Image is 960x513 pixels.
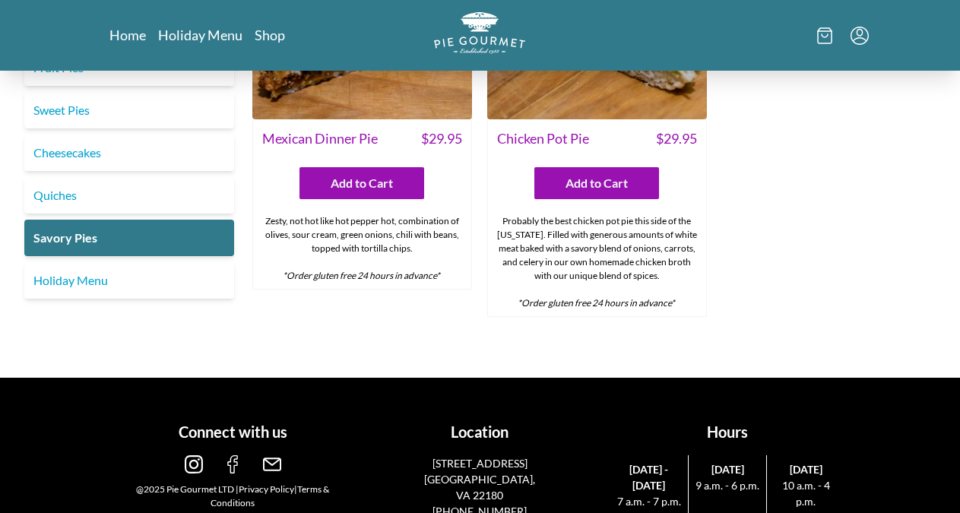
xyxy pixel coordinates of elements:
img: logo [434,12,525,54]
a: Shop [255,26,285,44]
span: Add to Cart [331,174,393,192]
p: [STREET_ADDRESS] [421,455,539,471]
h1: Connect with us [116,420,350,443]
h1: Location [363,420,597,443]
div: Probably the best chicken pot pie this side of the [US_STATE]. Filled with generous amounts of wh... [488,208,706,316]
img: facebook [223,455,242,473]
img: email [263,455,281,473]
a: Cheesecakes [24,135,234,171]
span: $ 29.95 [421,128,462,149]
em: *Order gluten free 24 hours in advance* [283,270,440,281]
span: 9 a.m. - 6 p.m. [695,477,760,493]
button: Add to Cart [534,167,659,199]
div: Zesty, not hot like hot pepper hot, combination of olives, sour cream, green onions, chili with b... [253,208,471,289]
p: [GEOGRAPHIC_DATA], VA 22180 [421,471,539,503]
span: Chicken Pot Pie [497,128,589,149]
a: Home [109,26,146,44]
a: Sweet Pies [24,92,234,128]
span: Add to Cart [566,174,628,192]
span: Mexican Dinner Pie [262,128,378,149]
span: 7 a.m. - 7 p.m. [616,493,682,509]
em: *Order gluten free 24 hours in advance* [518,297,675,309]
img: instagram [185,455,203,473]
a: Logo [434,12,525,59]
a: Savory Pies [24,220,234,256]
span: $ 29.95 [656,128,697,149]
a: facebook [223,461,242,476]
a: Holiday Menu [24,262,234,299]
a: instagram [185,461,203,476]
a: Privacy Policy [239,483,294,495]
span: [DATE] [695,461,760,477]
span: [DATE] [773,461,838,477]
span: [DATE] - [DATE] [616,461,682,493]
a: Quiches [24,177,234,214]
div: @2025 Pie Gourmet LTD | | [116,483,350,510]
button: Add to Cart [299,167,424,199]
span: 10 a.m. - 4 p.m. [773,477,838,509]
a: [STREET_ADDRESS][GEOGRAPHIC_DATA], VA 22180 [421,455,539,503]
a: email [263,461,281,476]
a: Holiday Menu [158,26,242,44]
h1: Hours [610,420,844,443]
button: Menu [851,27,869,45]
